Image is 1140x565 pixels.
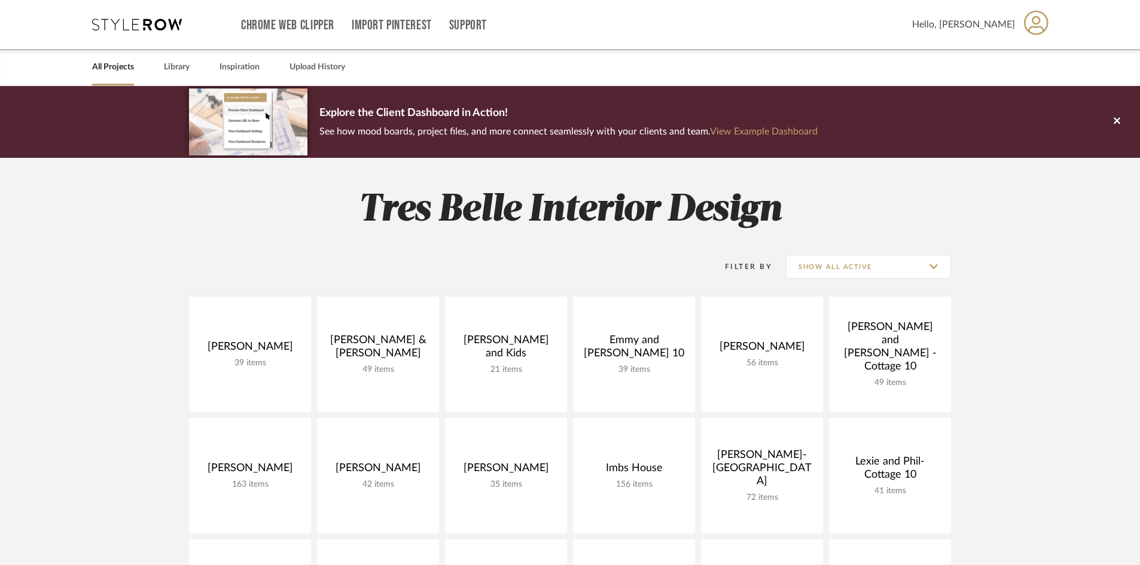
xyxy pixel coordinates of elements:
[289,59,345,75] a: Upload History
[220,59,260,75] a: Inspiration
[709,261,772,273] div: Filter By
[455,334,557,365] div: [PERSON_NAME] and Kids
[164,59,190,75] a: Library
[189,88,307,155] img: d5d033c5-7b12-40c2-a960-1ecee1989c38.png
[710,127,818,136] a: View Example Dashboard
[199,340,301,358] div: [PERSON_NAME]
[199,480,301,490] div: 163 items
[92,59,134,75] a: All Projects
[839,486,941,496] div: 41 items
[583,462,685,480] div: Imbs House
[449,20,487,30] a: Support
[199,462,301,480] div: [PERSON_NAME]
[327,480,429,490] div: 42 items
[912,17,1015,32] span: Hello, [PERSON_NAME]
[711,448,813,493] div: [PERSON_NAME]- [GEOGRAPHIC_DATA]
[327,334,429,365] div: [PERSON_NAME] & [PERSON_NAME]
[839,320,941,378] div: [PERSON_NAME] and [PERSON_NAME] -Cottage 10
[319,123,818,140] p: See how mood boards, project files, and more connect seamlessly with your clients and team.
[711,340,813,358] div: [PERSON_NAME]
[352,20,432,30] a: Import Pinterest
[139,188,1001,233] h2: Tres Belle Interior Design
[711,358,813,368] div: 56 items
[583,480,685,490] div: 156 items
[241,20,334,30] a: Chrome Web Clipper
[583,334,685,365] div: Emmy and [PERSON_NAME] 10
[455,462,557,480] div: [PERSON_NAME]
[327,462,429,480] div: [PERSON_NAME]
[199,358,301,368] div: 39 items
[583,365,685,375] div: 39 items
[455,480,557,490] div: 35 items
[839,455,941,486] div: Lexie and Phil-Cottage 10
[319,104,818,123] p: Explore the Client Dashboard in Action!
[711,493,813,503] div: 72 items
[839,378,941,388] div: 49 items
[455,365,557,375] div: 21 items
[327,365,429,375] div: 49 items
